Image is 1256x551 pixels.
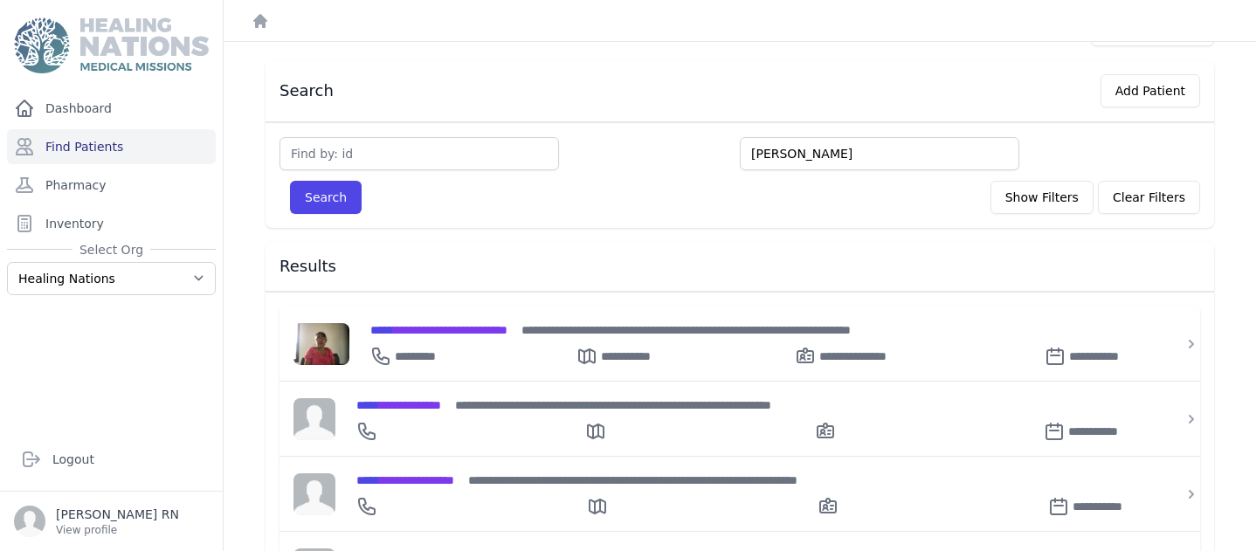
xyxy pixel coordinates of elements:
[56,506,179,523] p: [PERSON_NAME] RN
[293,323,349,365] img: MQ43ZgDx80PUMgu3BZ7gPfZwzsYUjIcP73Fzu6uT9P8HTv8cwKksWjYAAAAldEVYdGRhdGU6Y3JlYXRlADIwMjUtMDYtMTJUM...
[14,442,209,477] a: Logout
[14,17,208,73] img: Medical Missions EMR
[290,181,362,214] button: Search
[56,523,179,537] p: View profile
[293,398,335,440] img: person-242608b1a05df3501eefc295dc1bc67a.jpg
[72,241,150,258] span: Select Org
[990,181,1094,214] button: Show Filters
[279,137,559,170] input: Find by: id
[1101,74,1200,107] button: Add Patient
[293,473,335,515] img: person-242608b1a05df3501eefc295dc1bc67a.jpg
[7,168,216,203] a: Pharmacy
[14,506,209,537] a: [PERSON_NAME] RN View profile
[279,80,334,101] h3: Search
[1098,181,1200,214] button: Clear Filters
[7,206,216,241] a: Inventory
[7,129,216,164] a: Find Patients
[7,91,216,126] a: Dashboard
[279,256,1200,277] h3: Results
[740,137,1019,170] input: Search by: name, government id or phone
